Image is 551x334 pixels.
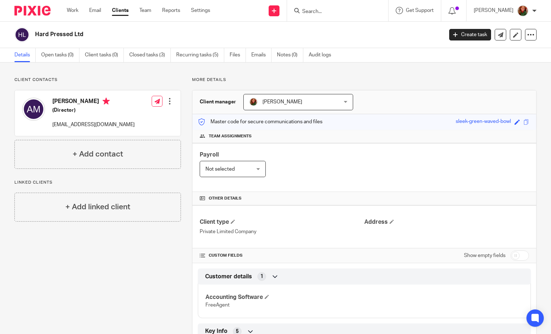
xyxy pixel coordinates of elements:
[192,77,537,83] p: More details
[35,31,358,38] h2: Hard Pressed Ltd
[263,99,302,104] span: [PERSON_NAME]
[65,201,130,213] h4: + Add linked client
[277,48,303,62] a: Notes (0)
[67,7,78,14] a: Work
[14,48,36,62] a: Details
[456,118,511,126] div: sleek-green-waved-bowl
[52,98,135,107] h4: [PERSON_NAME]
[73,149,123,160] h4: + Add contact
[474,7,513,14] p: [PERSON_NAME]
[14,77,181,83] p: Client contacts
[209,196,242,201] span: Other details
[200,152,219,158] span: Payroll
[103,98,110,105] i: Primary
[449,29,491,40] a: Create task
[249,98,258,106] img: sallycropped.JPG
[406,8,434,13] span: Get Support
[205,167,235,172] span: Not selected
[14,27,30,42] img: svg%3E
[85,48,124,62] a: Client tasks (0)
[52,121,135,128] p: [EMAIL_ADDRESS][DOMAIN_NAME]
[209,133,252,139] span: Team assignments
[162,7,180,14] a: Reports
[176,48,224,62] a: Recurring tasks (5)
[200,228,364,235] p: Private Limited Company
[14,180,181,185] p: Linked clients
[251,48,272,62] a: Emails
[191,7,210,14] a: Settings
[205,303,230,308] span: FreeAgent
[464,252,506,259] label: Show empty fields
[200,218,364,226] h4: Client type
[139,7,151,14] a: Team
[52,107,135,114] h5: (Director)
[260,273,263,280] span: 1
[89,7,101,14] a: Email
[14,6,51,16] img: Pixie
[230,48,246,62] a: Files
[301,9,366,15] input: Search
[112,7,129,14] a: Clients
[309,48,337,62] a: Audit logs
[205,273,252,281] span: Customer details
[517,5,529,17] img: sallycropped.JPG
[22,98,45,121] img: svg%3E
[198,118,322,125] p: Master code for secure communications and files
[200,253,364,258] h4: CUSTOM FIELDS
[200,98,236,106] h3: Client manager
[364,218,529,226] h4: Address
[41,48,79,62] a: Open tasks (0)
[129,48,171,62] a: Closed tasks (3)
[205,294,364,301] h4: Accounting Software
